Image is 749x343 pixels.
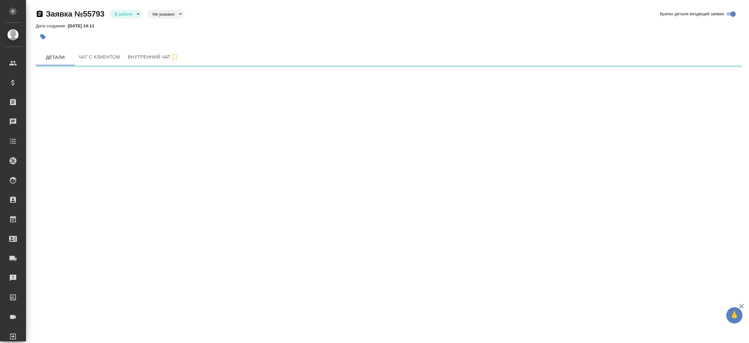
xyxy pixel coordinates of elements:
svg: Подписаться [171,53,178,61]
button: Не указано [151,11,176,17]
button: 🙏 [726,307,742,323]
span: Внутренний чат [128,53,178,61]
div: В работе [110,10,142,19]
span: Детали [40,53,71,62]
button: 56950834172 (Li) - (undefined) [75,49,124,65]
p: Дата создания: [36,23,68,28]
span: Кратко детали входящей заявки [660,11,724,17]
a: Заявка №55793 [46,9,104,18]
span: 🙏 [729,309,740,322]
div: В работе [147,10,184,19]
p: [DATE] 14:11 [68,23,99,28]
button: Скопировать ссылку [36,10,44,18]
button: Добавить тэг [36,30,50,44]
span: Чат с клиентом [79,53,120,61]
button: В работе [113,11,134,17]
